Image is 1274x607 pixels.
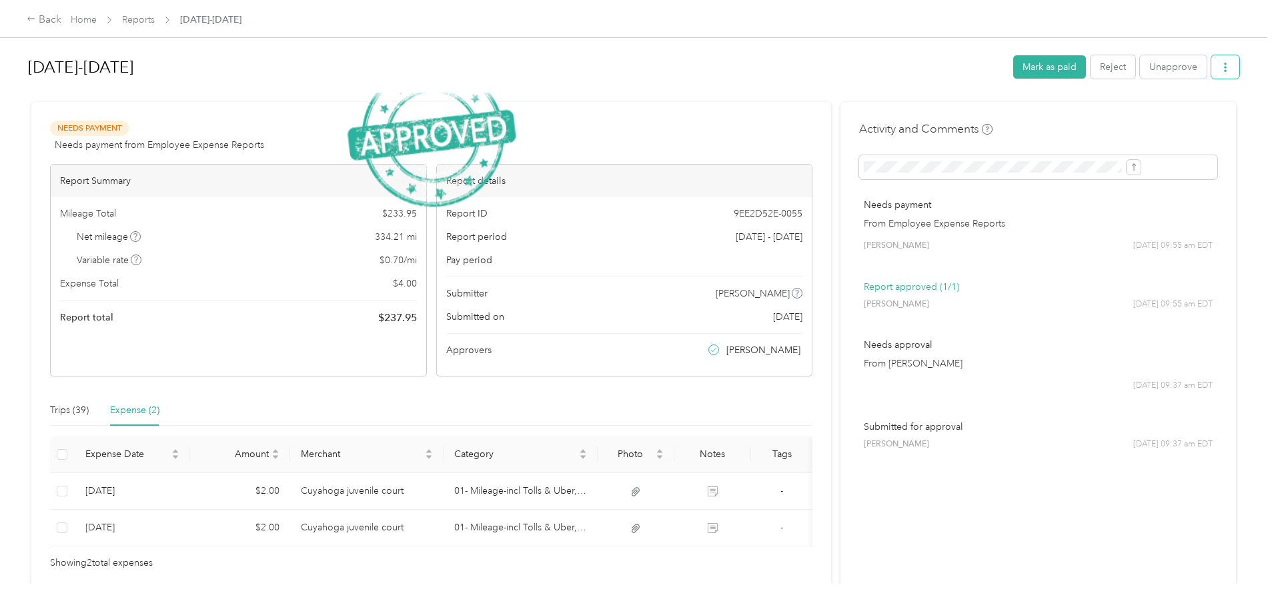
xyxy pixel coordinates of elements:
[1091,55,1135,79] button: Reject
[301,448,423,460] span: Merchant
[864,438,929,450] span: [PERSON_NAME]
[1140,55,1207,79] button: Unapprove
[190,436,290,473] th: Amount
[446,253,492,267] span: Pay period
[780,485,783,496] span: -
[1133,438,1213,450] span: [DATE] 09:37 am EDT
[437,165,812,197] div: Report details
[171,447,179,455] span: caret-up
[751,473,812,510] td: -
[290,510,444,546] td: Cuyahoga juvenile court
[726,343,800,357] span: [PERSON_NAME]
[444,436,598,473] th: Category
[1133,240,1213,252] span: [DATE] 09:55 am EDT
[1133,380,1213,392] span: [DATE] 09:37 am EDT
[446,343,492,357] span: Approvers
[751,436,812,473] th: Tags
[656,453,664,461] span: caret-down
[71,14,97,25] a: Home
[190,473,290,510] td: $2.00
[425,453,433,461] span: caret-down
[50,121,129,136] span: Needs Payment
[736,230,802,244] span: [DATE] - [DATE]
[859,121,993,137] h4: Activity and Comments
[27,12,61,28] div: Back
[1199,532,1274,607] iframe: Everlance-gr Chat Button Frame
[864,299,929,310] span: [PERSON_NAME]
[85,448,169,460] span: Expense Date
[55,138,264,152] span: Needs payment from Employee Expense Reports
[180,13,241,27] span: [DATE]-[DATE]
[348,64,516,207] img: ApprovedStamp
[446,287,488,301] span: Submitter
[77,253,142,267] span: Variable rate
[122,14,155,25] a: Reports
[290,473,444,510] td: Cuyahoga juvenile court
[864,198,1213,212] p: Needs payment
[598,436,674,473] th: Photo
[75,473,190,510] td: 8-14-2025
[271,453,279,461] span: caret-down
[1133,299,1213,310] span: [DATE] 09:55 am EDT
[674,436,751,473] th: Notes
[608,448,653,460] span: Photo
[380,253,417,267] span: $ 0.70 / mi
[1013,55,1086,79] button: Mark as paid
[75,510,190,546] td: 7-29-2025
[780,522,783,533] span: -
[716,287,790,301] span: [PERSON_NAME]
[378,310,417,326] span: $ 237.95
[77,230,141,244] span: Net mileage
[28,51,1004,83] h1: June-August 2025
[60,207,116,221] span: Mileage Total
[382,207,417,221] span: $ 233.95
[171,453,179,461] span: caret-down
[773,310,802,324] span: [DATE]
[290,436,444,473] th: Merchant
[751,510,812,546] td: -
[51,165,426,197] div: Report Summary
[444,510,598,546] td: 01- Mileage-incl Tolls & Uber, Etc.(66010 )
[446,310,504,324] span: Submitted on
[864,280,1213,294] p: Report approved (1/1)
[50,556,153,570] span: Showing 2 total expenses
[454,448,576,460] span: Category
[444,473,598,510] td: 01- Mileage-incl Tolls & Uber, Etc.(66010 )
[579,453,587,461] span: caret-down
[446,207,488,221] span: Report ID
[60,310,113,324] span: Report total
[734,207,802,221] span: 9EE2D52E-0055
[50,403,89,418] div: Trips (39)
[393,277,417,291] span: $ 4.00
[762,448,802,460] div: Tags
[579,447,587,455] span: caret-up
[271,447,279,455] span: caret-up
[60,277,119,291] span: Expense Total
[190,510,290,546] td: $2.00
[201,448,269,460] span: Amount
[75,436,190,473] th: Expense Date
[110,403,159,418] div: Expense (2)
[864,338,1213,352] p: Needs approval
[425,447,433,455] span: caret-up
[864,240,929,252] span: [PERSON_NAME]
[656,447,664,455] span: caret-up
[864,356,1213,370] p: From [PERSON_NAME]
[446,230,507,244] span: Report period
[864,217,1213,231] p: From Employee Expense Reports
[864,420,1213,434] p: Submitted for approval
[375,230,417,244] span: 334.21 mi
